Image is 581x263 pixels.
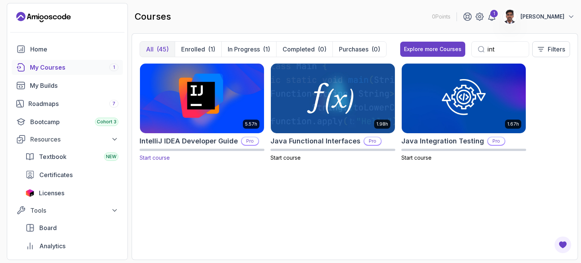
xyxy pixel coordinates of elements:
[112,101,115,107] span: 7
[28,99,118,108] div: Roadmaps
[402,64,526,133] img: Java Integration Testing card
[270,136,360,146] h2: Java Functional Interfaces
[16,11,71,23] a: Landing page
[548,45,565,54] p: Filters
[503,9,517,24] img: user profile image
[554,236,572,254] button: Open Feedback Button
[97,119,117,125] span: Cohort 3
[490,10,498,17] div: 1
[12,132,123,146] button: Resources
[364,137,381,145] p: Pro
[140,136,238,146] h2: IntelliJ IDEA Developer Guide
[263,45,270,54] div: (1)
[12,204,123,217] button: Tools
[25,189,34,197] img: jetbrains icon
[39,170,73,179] span: Certificates
[30,45,118,54] div: Home
[39,241,65,251] span: Analytics
[532,41,570,57] button: Filters
[432,13,451,20] p: 0 Points
[39,188,64,198] span: Licenses
[12,42,123,57] a: home
[276,42,332,57] button: Completed(0)
[400,42,465,57] button: Explore more Courses
[270,154,301,161] span: Start course
[21,185,123,201] a: licenses
[245,121,257,127] p: 5.57h
[21,220,123,235] a: board
[30,81,118,90] div: My Builds
[39,223,57,232] span: Board
[401,154,432,161] span: Start course
[376,121,388,127] p: 1.98h
[113,64,115,70] span: 1
[283,45,315,54] p: Completed
[181,45,205,54] p: Enrolled
[404,45,461,53] div: Explore more Courses
[146,45,154,54] p: All
[30,135,118,144] div: Resources
[12,60,123,75] a: courses
[242,137,258,145] p: Pro
[39,152,67,161] span: Textbook
[208,45,215,54] div: (1)
[520,13,564,20] p: [PERSON_NAME]
[318,45,326,54] div: (0)
[135,11,171,23] h2: courses
[30,63,118,72] div: My Courses
[21,149,123,164] a: textbook
[137,62,267,135] img: IntelliJ IDEA Developer Guide card
[507,121,519,127] p: 1.67h
[106,154,117,160] span: NEW
[140,42,175,57] button: All(45)
[30,117,118,126] div: Bootcamp
[21,167,123,182] a: certificates
[401,136,484,146] h2: Java Integration Testing
[140,154,170,161] span: Start course
[12,114,123,129] a: bootcamp
[332,42,386,57] button: Purchases(0)
[371,45,380,54] div: (0)
[21,238,123,254] a: analytics
[488,45,523,54] input: Search...
[157,45,169,54] div: (45)
[12,78,123,93] a: builds
[30,206,118,215] div: Tools
[502,9,575,24] button: user profile image[PERSON_NAME]
[175,42,221,57] button: Enrolled(1)
[339,45,368,54] p: Purchases
[12,96,123,111] a: roadmaps
[487,12,496,21] a: 1
[228,45,260,54] p: In Progress
[271,64,395,133] img: Java Functional Interfaces card
[488,137,505,145] p: Pro
[221,42,276,57] button: In Progress(1)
